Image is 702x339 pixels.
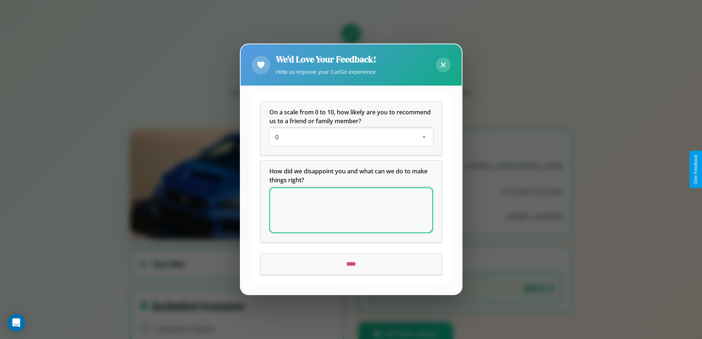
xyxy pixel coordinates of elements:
[269,108,433,126] h5: On a scale from 0 to 10, how likely are you to recommend us to a friend or family member?
[261,102,442,155] div: On a scale from 0 to 10, how likely are you to recommend us to a friend or family member?
[269,129,433,146] div: On a scale from 0 to 10, how likely are you to recommend us to a friend or family member?
[269,167,429,184] span: How did we disappoint you and what can we do to make things right?
[693,155,698,184] div: Give Feedback
[269,108,432,125] span: On a scale from 0 to 10, how likely are you to recommend us to a friend or family member?
[276,53,376,65] h2: We'd Love Your Feedback!
[276,67,376,77] p: Help us improve your CarGo experience
[7,314,25,332] div: Open Intercom Messenger
[275,134,279,142] span: 0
